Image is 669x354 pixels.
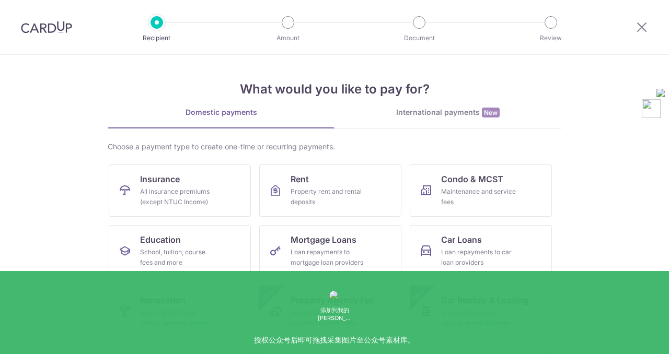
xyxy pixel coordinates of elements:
[259,164,401,217] a: RentProperty rent and rental deposits
[512,33,590,43] p: Review
[482,108,500,117] span: New
[291,173,309,185] span: Rent
[410,225,552,277] a: Car LoansLoan repayments to car loan providers
[21,21,72,33] img: CardUp
[140,247,215,268] div: School, tuition, course fees and more
[109,164,251,217] a: InsuranceAll insurance premiums (except NTUC Income)
[118,33,195,43] p: Recipient
[140,173,180,185] span: Insurance
[441,186,516,207] div: Maintenance and service fees
[334,107,561,118] div: International payments
[604,323,659,349] iframe: 打开一个小组件，您可以在其中找到更多信息
[410,164,552,217] a: Condo & MCSTMaintenance and service fees
[291,186,366,207] div: Property rent and rental deposits
[249,33,327,43] p: Amount
[108,80,561,99] h4: What would you like to pay for?
[108,141,561,152] div: Choose a payment type to create one-time or recurring payments.
[108,107,334,117] div: Domestic payments
[291,233,356,246] span: Mortgage Loans
[109,225,251,277] a: EducationSchool, tuition, course fees and more
[140,186,215,207] div: All insurance premiums (except NTUC Income)
[441,233,482,246] span: Car Loans
[441,173,503,185] span: Condo & MCST
[441,247,516,268] div: Loan repayments to car loan providers
[380,33,458,43] p: Document
[291,247,366,268] div: Loan repayments to mortgage loan providers
[140,233,181,246] span: Education
[259,225,401,277] a: Mortgage LoansLoan repayments to mortgage loan providers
